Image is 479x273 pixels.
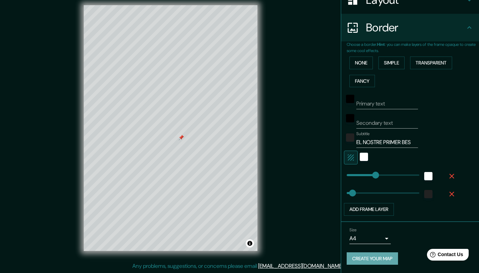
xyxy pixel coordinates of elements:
button: black [346,114,354,122]
h4: Border [366,21,465,34]
button: Create your map [347,252,398,265]
button: color-222222 [346,133,354,142]
button: Add frame layer [344,203,394,216]
a: [EMAIL_ADDRESS][DOMAIN_NAME] [258,262,343,270]
b: Hint [377,42,385,47]
button: Transparent [410,57,452,69]
label: Subtitle [356,131,370,137]
button: Toggle attribution [246,239,254,247]
button: black [346,95,354,103]
div: A4 [349,233,391,244]
button: white [424,172,432,180]
button: None [349,57,373,69]
iframe: Help widget launcher [418,246,471,265]
button: white [360,153,368,161]
div: Border [341,14,479,41]
button: Simple [378,57,405,69]
button: Fancy [349,75,375,88]
p: Any problems, suggestions, or concerns please email . [132,262,344,270]
button: color-222222 [424,190,432,198]
label: Size [349,227,357,233]
p: Choose a border. : you can make layers of the frame opaque to create some cool effects. [347,41,479,54]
